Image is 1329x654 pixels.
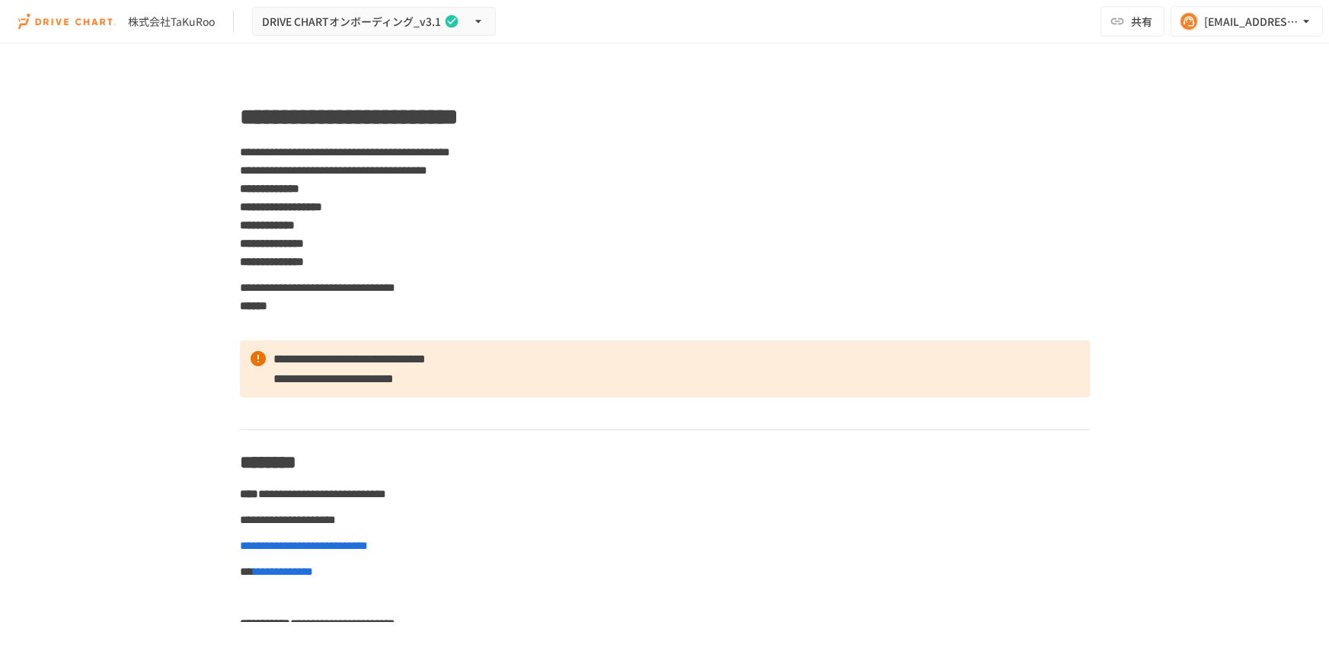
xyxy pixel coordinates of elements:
div: [EMAIL_ADDRESS][DOMAIN_NAME] [1204,12,1299,31]
button: [EMAIL_ADDRESS][DOMAIN_NAME] [1171,6,1323,37]
div: 株式会社TaKuRoo [128,14,215,30]
span: DRIVE CHARTオンボーディング_v3.1 [262,12,441,31]
img: i9VDDS9JuLRLX3JIUyK59LcYp6Y9cayLPHs4hOxMB9W [18,9,116,33]
span: 共有 [1131,13,1152,30]
button: 共有 [1101,6,1164,37]
button: DRIVE CHARTオンボーディング_v3.1 [252,7,496,37]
